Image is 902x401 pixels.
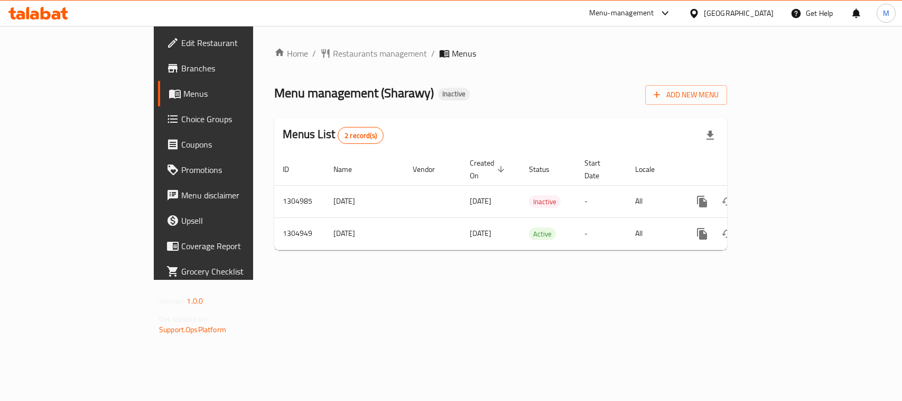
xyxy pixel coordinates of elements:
button: Change Status [715,221,740,247]
table: enhanced table [274,153,799,250]
td: [DATE] [325,217,404,250]
span: Menu management ( Sharawy ) [274,81,434,105]
a: Grocery Checklist [158,259,304,284]
span: Vendor [413,163,449,176]
button: Add New Menu [645,85,727,105]
span: Locale [635,163,668,176]
div: Total records count [338,127,384,144]
span: 2 record(s) [338,131,383,141]
li: / [312,47,316,60]
a: Coupons [158,132,304,157]
span: Active [529,228,556,240]
div: Menu-management [589,7,654,20]
span: Add New Menu [654,88,719,102]
a: Upsell [158,208,304,233]
td: All [627,185,681,217]
span: [DATE] [470,194,491,208]
th: Actions [681,153,799,186]
div: Inactive [529,195,561,208]
td: [DATE] [325,185,404,217]
h2: Menus List [283,126,384,144]
div: [GEOGRAPHIC_DATA] [704,7,774,19]
button: more [690,189,715,214]
span: M [883,7,889,19]
button: Change Status [715,189,740,214]
span: Get support on: [159,312,208,326]
a: Branches [158,56,304,81]
span: Start Date [584,157,614,182]
a: Menu disclaimer [158,183,304,208]
li: / [431,47,435,60]
span: Coverage Report [181,240,296,252]
button: more [690,221,715,247]
span: Coupons [181,138,296,151]
a: Edit Restaurant [158,30,304,56]
nav: breadcrumb [274,47,727,60]
a: Restaurants management [320,47,427,60]
a: Coverage Report [158,233,304,259]
span: Version: [159,294,185,308]
span: Menus [452,47,476,60]
span: Branches [181,62,296,75]
td: All [627,217,681,250]
td: - [576,217,627,250]
span: Inactive [438,89,470,98]
div: Export file [698,123,723,148]
span: Menus [183,87,296,100]
span: Edit Restaurant [181,37,296,49]
span: Upsell [181,214,296,227]
span: Status [529,163,563,176]
a: Choice Groups [158,106,304,132]
div: Active [529,227,556,240]
td: - [576,185,627,217]
span: Name [333,163,366,176]
span: Inactive [529,196,561,208]
a: Support.OpsPlatform [159,323,226,336]
span: 1.0.0 [187,294,203,308]
a: Menus [158,81,304,106]
span: Grocery Checklist [181,265,296,278]
span: Choice Groups [181,113,296,125]
span: Created On [470,157,508,182]
span: Promotions [181,163,296,176]
span: Menu disclaimer [181,189,296,202]
span: Restaurants management [333,47,427,60]
span: [DATE] [470,226,491,240]
div: Inactive [438,88,470,101]
span: ID [283,163,303,176]
a: Promotions [158,157,304,183]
